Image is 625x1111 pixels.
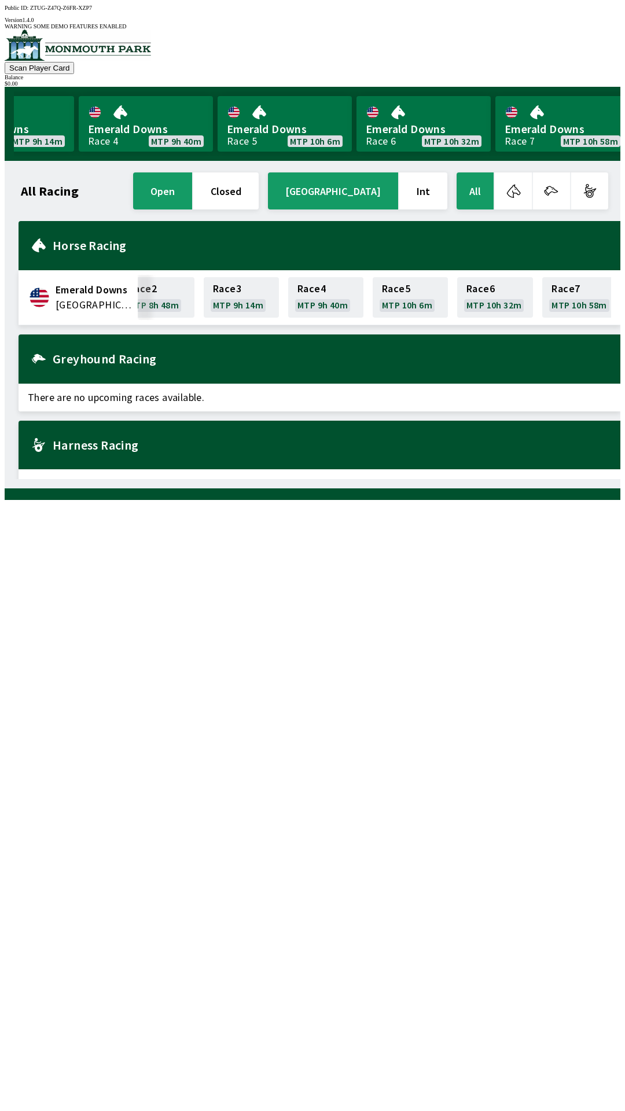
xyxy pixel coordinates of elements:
div: Race 5 [227,137,257,146]
div: Balance [5,74,620,80]
div: Public ID: [5,5,620,11]
a: Emerald DownsRace 4MTP 9h 40m [79,96,213,152]
button: closed [193,172,259,209]
span: MTP 10h 6m [382,300,432,310]
div: Race 4 [88,137,118,146]
a: Race3MTP 9h 14m [204,277,279,318]
div: WARNING SOME DEMO FEATURES ENABLED [5,23,620,30]
div: Race 6 [366,137,396,146]
span: MTP 10h 58m [563,137,618,146]
div: Race 7 [505,137,535,146]
span: Emerald Downs [505,122,620,137]
a: Emerald DownsRace 5MTP 10h 6m [218,96,352,152]
a: Race6MTP 10h 32m [457,277,533,318]
span: Race 5 [382,284,410,293]
button: Int [399,172,447,209]
h2: Greyhound Racing [53,354,611,363]
span: United States [56,297,133,312]
img: venue logo [5,30,151,61]
a: Emerald DownsRace 6MTP 10h 32m [356,96,491,152]
span: Emerald Downs [56,282,133,297]
button: Scan Player Card [5,62,74,74]
div: $ 0.00 [5,80,620,87]
button: [GEOGRAPHIC_DATA] [268,172,398,209]
span: Emerald Downs [366,122,481,137]
span: MTP 10h 58m [552,300,606,310]
a: Race7MTP 10h 58m [542,277,618,318]
span: MTP 10h 32m [424,137,479,146]
span: There are no upcoming races available. [19,469,620,497]
h1: All Racing [21,186,79,196]
span: Race 7 [552,284,580,293]
span: MTP 9h 40m [297,300,348,310]
span: MTP 9h 14m [12,137,62,146]
span: Emerald Downs [88,122,204,137]
span: MTP 8h 48m [128,300,179,310]
a: Race4MTP 9h 40m [288,277,363,318]
h2: Harness Racing [53,440,611,450]
span: MTP 10h 32m [466,300,521,310]
span: MTP 9h 14m [213,300,263,310]
span: MTP 9h 40m [151,137,201,146]
span: ZTUG-Z47Q-Z6FR-XZP7 [30,5,92,11]
span: MTP 10h 6m [290,137,340,146]
div: Version 1.4.0 [5,17,620,23]
span: Race 4 [297,284,326,293]
span: Race 3 [213,284,241,293]
button: open [133,172,192,209]
a: Race2MTP 8h 48m [119,277,194,318]
span: Race 6 [466,284,495,293]
h2: Horse Racing [53,241,611,250]
span: Emerald Downs [227,122,343,137]
span: There are no upcoming races available. [19,384,620,411]
a: Race5MTP 10h 6m [373,277,448,318]
button: All [457,172,494,209]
